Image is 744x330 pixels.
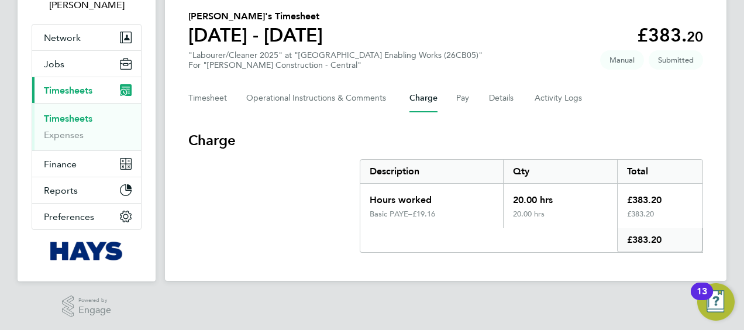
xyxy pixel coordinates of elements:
button: Pay [456,84,470,112]
div: 13 [697,291,707,307]
span: Timesheets [44,85,92,96]
div: Hours worked [360,184,503,209]
button: Timesheets [32,77,141,103]
div: Description [360,160,503,183]
button: Open Resource Center, 13 new notifications [697,283,735,321]
div: Timesheets [32,103,141,150]
h1: [DATE] - [DATE] [188,23,323,47]
section: Charge [188,131,703,253]
div: £383.20 [617,184,702,209]
div: Charge [360,159,703,253]
div: 20.00 hrs [503,209,617,228]
h2: [PERSON_NAME]'s Timesheet [188,9,323,23]
div: "Labourer/Cleaner 2025" at "[GEOGRAPHIC_DATA] Enabling Works (26CB05)" [188,50,483,70]
app-decimal: £383. [637,24,703,46]
button: Activity Logs [535,84,584,112]
div: Total [617,160,702,183]
div: £383.20 [617,209,702,228]
span: Reports [44,185,78,196]
button: Charge [409,84,438,112]
div: £19.16 [412,209,494,219]
span: Preferences [44,211,94,222]
button: Jobs [32,51,141,77]
button: Operational Instructions & Comments [246,84,391,112]
div: Basic PAYE [370,209,412,219]
button: Timesheet [188,84,228,112]
span: Jobs [44,59,64,70]
button: Details [489,84,516,112]
button: Network [32,25,141,50]
img: hays-logo-retina.png [50,242,123,260]
a: Expenses [44,129,84,140]
div: £383.20 [617,228,702,252]
button: Finance [32,151,141,177]
span: This timesheet is Submitted. [649,50,703,70]
a: Powered byEngage [62,295,112,318]
span: Engage [78,305,111,315]
a: Timesheets [44,113,92,124]
div: For "[PERSON_NAME] Construction - Central" [188,60,483,70]
span: – [408,209,412,219]
span: Network [44,32,81,43]
button: Preferences [32,204,141,229]
span: Powered by [78,295,111,305]
button: Reports [32,177,141,203]
span: This timesheet was manually created. [600,50,644,70]
h3: Charge [188,131,703,150]
div: Qty [503,160,617,183]
a: Go to home page [32,242,142,260]
span: Finance [44,159,77,170]
span: 20 [687,28,703,45]
div: 20.00 hrs [503,184,617,209]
